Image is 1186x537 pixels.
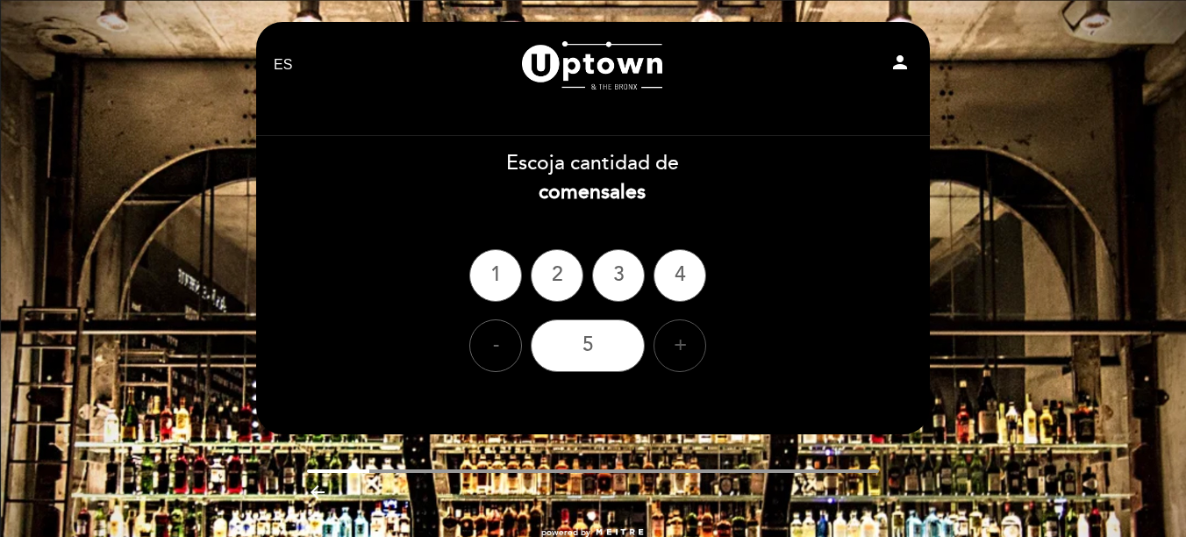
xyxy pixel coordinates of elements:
i: person [889,52,911,73]
div: 4 [654,249,706,302]
div: 3 [592,249,645,302]
i: arrow_backward [307,482,328,503]
button: person [889,52,911,79]
div: + [654,319,706,372]
b: comensales [539,180,646,204]
div: 2 [531,249,583,302]
a: Uptown [482,41,702,89]
div: - [469,319,522,372]
img: MEITRE [595,528,645,537]
div: Escoja cantidad de [254,149,930,207]
div: 1 [469,249,522,302]
div: 5 [531,319,645,372]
